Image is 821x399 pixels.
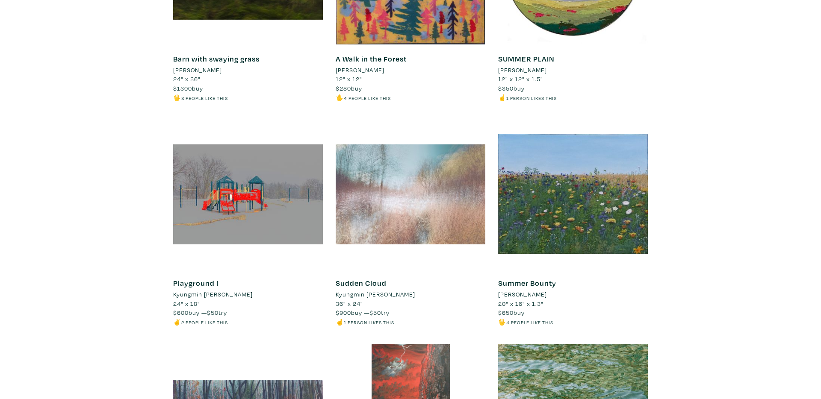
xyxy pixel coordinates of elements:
li: [PERSON_NAME] [336,65,384,75]
small: 1 person likes this [506,95,557,101]
a: A Walk in the Forest [336,54,407,64]
span: $50 [207,308,219,317]
span: $600 [173,308,189,317]
span: buy [498,308,525,317]
span: 12" x 12" [336,75,362,83]
small: 4 people like this [344,95,391,101]
a: Kyungmin [PERSON_NAME] [336,290,485,299]
span: 20" x 16" x 1.3" [498,299,543,308]
span: buy [173,84,203,92]
a: Sudden Cloud [336,278,387,288]
li: 🖐️ [173,93,323,103]
li: 🖐️ [498,317,648,327]
span: buy [336,84,362,92]
small: 4 people like this [506,319,553,326]
span: 36" x 24" [336,299,363,308]
small: 2 people like this [181,319,228,326]
small: 1 person likes this [344,319,394,326]
li: Kyungmin [PERSON_NAME] [336,290,415,299]
a: Summer Bounty [498,278,556,288]
span: buy — try [173,308,227,317]
li: Kyungmin [PERSON_NAME] [173,290,253,299]
a: [PERSON_NAME] [336,65,485,75]
span: $350 [498,84,514,92]
li: [PERSON_NAME] [173,65,222,75]
span: 24" x 36" [173,75,201,83]
li: ☝️ [336,317,485,327]
li: [PERSON_NAME] [498,65,547,75]
a: SUMMER PLAIN [498,54,555,64]
a: Barn with swaying grass [173,54,260,64]
span: 12" x 12" x 1.5" [498,75,543,83]
small: 3 people like this [181,95,228,101]
a: Kyungmin [PERSON_NAME] [173,290,323,299]
span: buy [498,84,525,92]
li: [PERSON_NAME] [498,290,547,299]
a: [PERSON_NAME] [173,65,323,75]
a: [PERSON_NAME] [498,290,648,299]
span: $650 [498,308,514,317]
li: ✌️ [173,317,323,327]
span: $1300 [173,84,192,92]
span: 24" x 18" [173,299,200,308]
span: buy — try [336,308,390,317]
a: [PERSON_NAME] [498,65,648,75]
li: 🖐️ [336,93,485,103]
span: $280 [336,84,351,92]
span: $50 [369,308,381,317]
span: $900 [336,308,351,317]
li: ☝️ [498,93,648,103]
a: Playground I [173,278,219,288]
